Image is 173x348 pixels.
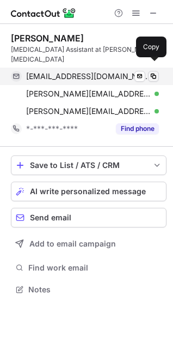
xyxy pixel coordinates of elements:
span: [EMAIL_ADDRESS][DOMAIN_NAME] [26,71,151,81]
span: AI write personalized message [30,187,146,196]
button: Reveal Button [116,123,159,134]
button: Notes [11,282,166,297]
span: Notes [28,285,162,295]
button: Add to email campaign [11,234,166,254]
div: [PERSON_NAME] [11,33,84,44]
span: Send email [30,213,71,222]
button: AI write personalized message [11,182,166,201]
button: Send email [11,208,166,227]
span: Find work email [28,263,162,273]
img: ContactOut v5.3.10 [11,7,76,20]
div: Save to List / ATS / CRM [30,161,147,170]
span: [PERSON_NAME][EMAIL_ADDRESS][DOMAIN_NAME] [26,89,151,99]
div: [MEDICAL_DATA] Assistant at [PERSON_NAME] [MEDICAL_DATA] [11,45,166,64]
button: Find work email [11,260,166,275]
button: save-profile-one-click [11,155,166,175]
span: [PERSON_NAME][EMAIL_ADDRESS][DOMAIN_NAME] [26,106,151,116]
span: Add to email campaign [29,239,116,248]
